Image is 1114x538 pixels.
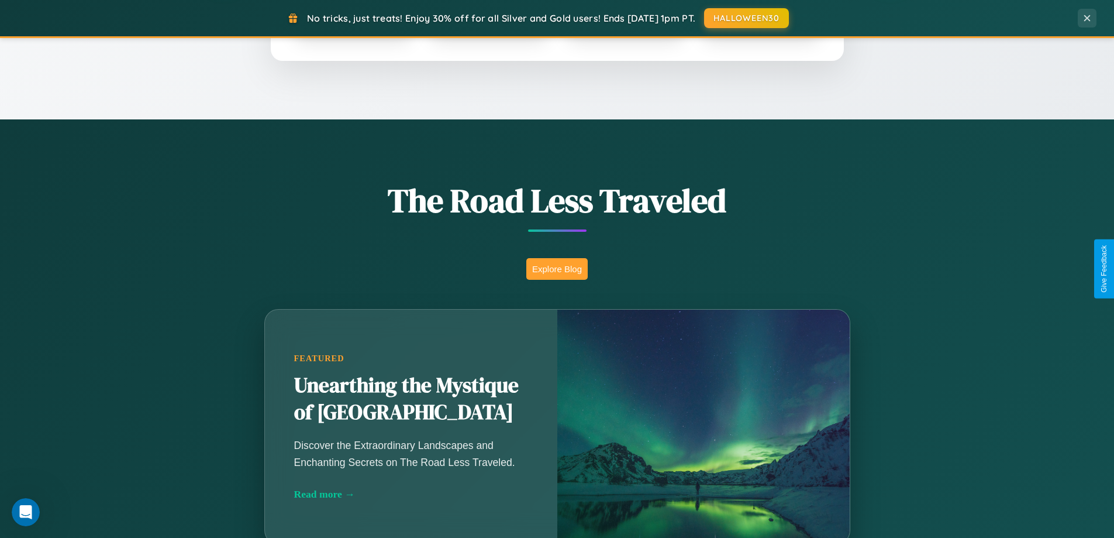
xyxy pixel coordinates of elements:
div: Give Feedback [1100,245,1108,293]
iframe: Intercom live chat [12,498,40,526]
div: Read more → [294,488,528,501]
button: HALLOWEEN30 [704,8,789,28]
div: Featured [294,354,528,364]
button: Explore Blog [526,258,588,280]
h1: The Road Less Traveled [206,178,908,223]
span: No tricks, just treats! Enjoy 30% off for all Silver and Gold users! Ends [DATE] 1pm PT. [307,12,695,24]
p: Discover the Extraordinary Landscapes and Enchanting Secrets on The Road Less Traveled. [294,437,528,470]
h2: Unearthing the Mystique of [GEOGRAPHIC_DATA] [294,372,528,426]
